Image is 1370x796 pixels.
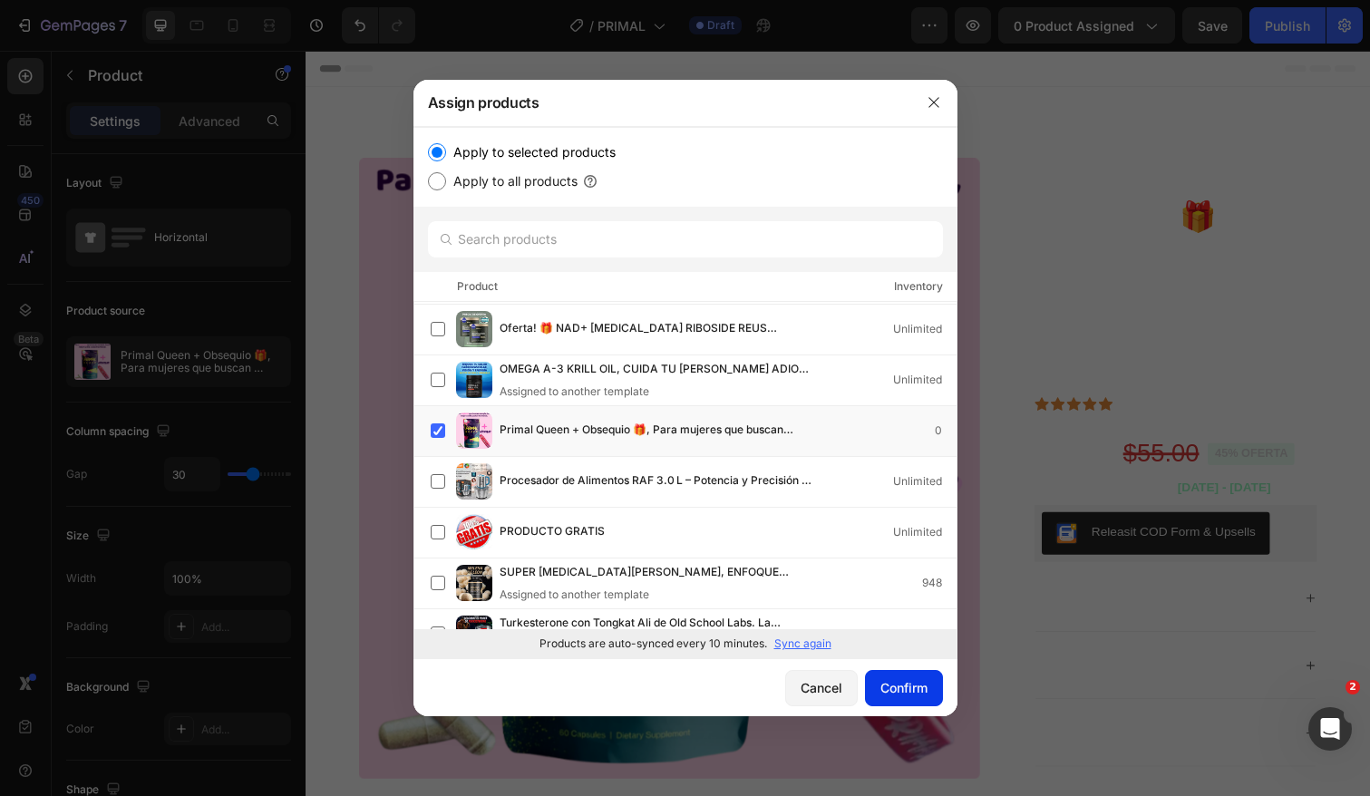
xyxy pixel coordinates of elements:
img: product-img [456,413,492,449]
span: Primal Queen + Obsequio 🎁, Para mujeres que buscan energía, foco, mejor sueño y salud hormonal. [500,421,815,441]
iframe: Intercom live chat [1308,707,1352,751]
div: Unlimited [893,371,957,389]
div: Inventory [894,277,943,296]
div: Releasit COD Form & Upsells [803,482,971,501]
img: product-img [456,514,492,550]
span: Procesador de Alimentos RAF 3.0 L – Potencia y Precisión en tu Cocina [500,471,815,491]
pre: 45% OFERTA [922,401,1011,423]
div: 0 [935,422,957,440]
img: product-img [456,463,492,500]
div: Unlimited [893,472,957,490]
span: [DATE] - [DATE] [891,439,986,453]
img: product-img [456,362,492,398]
p: Products are auto-synced every 10 minutes. [539,636,767,652]
div: Cancel [801,678,842,697]
span: Oferta! 🎁 NAD+ [MEDICAL_DATA] RIBOSIDE REUS RESEARCH®️ [500,319,815,339]
span: Turkesterone con Tongkat Ali de Old School Labs. La potencia que todo hombre necesita. [500,614,815,634]
div: $55.00 [834,393,916,430]
div: Unlimited [893,625,957,643]
img: product-img [456,616,492,652]
p: ENVIO GRATIS [749,687,852,706]
div: 948 [922,574,957,592]
div: Unlimited [893,523,957,541]
button: Confirm [865,670,943,706]
span: 2 [1346,680,1360,694]
div: /> [413,127,957,658]
span: SUPER [MEDICAL_DATA][PERSON_NAME], ENFOQUE MENTAL Y ADIOS ESTRES [500,563,815,583]
label: Apply to selected products [446,141,616,163]
button: Releasit COD Form & Upsells [753,471,986,515]
span: Tu pedido llegara el dia [747,439,888,453]
div: Assign products [413,79,910,126]
p: PRODUCTO CERTIFICADO [749,550,935,569]
p: GARANTIA DE 30 [PERSON_NAME] [749,618,995,637]
div: Product [457,277,498,296]
div: $29.99 [745,393,827,430]
img: product-img [456,565,492,601]
span: PRODUCTO GRATIS [500,522,605,542]
img: CKKYs5695_ICEAE=.webp [767,482,789,504]
input: Search products [428,221,943,257]
div: Unlimited [893,320,957,338]
p: 2,500+ Clientes felices! [838,352,967,370]
p: Sync again [774,636,831,652]
div: Assigned to another template [500,383,844,400]
button: Cancel [785,670,858,706]
div: Confirm [880,678,928,697]
div: Assigned to another template [500,587,844,603]
span: OMEGA A-3 KRILL OIL, CUIDA TU [PERSON_NAME] ADIOS A INFLAMACION Y FATIGA [500,360,815,380]
label: Apply to all products [446,170,578,192]
h1: Primal Queen + Obsequio 🎁, Para mujeres que buscan energía, foco, mejor sueño y salud hormonal. [745,110,1034,346]
img: product-img [456,311,492,347]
